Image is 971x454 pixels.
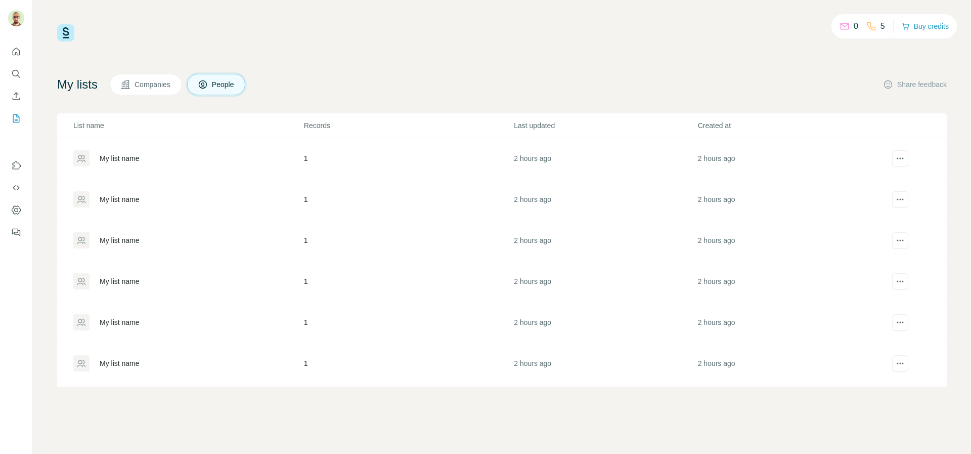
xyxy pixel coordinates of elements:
div: My list name [100,153,140,163]
td: 1 [303,302,513,343]
p: Last updated [514,120,696,131]
button: Use Surfe API [8,179,24,197]
td: 2 hours ago [513,343,697,384]
td: 2 hours ago [513,261,697,302]
td: 1 [303,343,513,384]
button: Use Surfe on LinkedIn [8,156,24,175]
button: actions [892,232,908,249]
td: 1 [303,220,513,261]
td: 2 hours ago [513,302,697,343]
p: 0 [854,20,858,32]
button: actions [892,355,908,372]
td: 2 hours ago [697,343,881,384]
td: 2 hours ago [513,384,697,425]
img: Surfe Logo [57,24,74,42]
div: My list name [100,317,140,327]
div: My list name [100,358,140,368]
p: Created at [698,120,880,131]
p: Records [304,120,513,131]
td: 1 [303,261,513,302]
button: Feedback [8,223,24,241]
div: My list name [100,235,140,245]
button: actions [892,150,908,167]
button: Buy credits [902,19,949,33]
button: Search [8,65,24,83]
button: My lists [8,109,24,128]
td: 1 [303,179,513,220]
div: My list name [100,276,140,286]
p: List name [73,120,303,131]
td: 2 hours ago [513,220,697,261]
p: 5 [880,20,885,32]
td: 2 hours ago [697,220,881,261]
td: 1 [303,384,513,425]
button: actions [892,273,908,290]
td: 2 hours ago [513,179,697,220]
span: People [212,79,235,90]
div: My list name [100,194,140,204]
td: 2 hours ago [697,138,881,179]
button: Quick start [8,43,24,61]
button: Share feedback [883,79,947,90]
td: 1 [303,138,513,179]
img: Avatar [8,10,24,26]
button: Enrich CSV [8,87,24,105]
td: 2 hours ago [697,179,881,220]
td: 2 hours ago [513,138,697,179]
span: Companies [135,79,171,90]
button: actions [892,191,908,208]
td: 2 hours ago [697,261,881,302]
td: 2 hours ago [697,384,881,425]
button: actions [892,314,908,331]
td: 2 hours ago [697,302,881,343]
button: Dashboard [8,201,24,219]
h4: My lists [57,76,98,93]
